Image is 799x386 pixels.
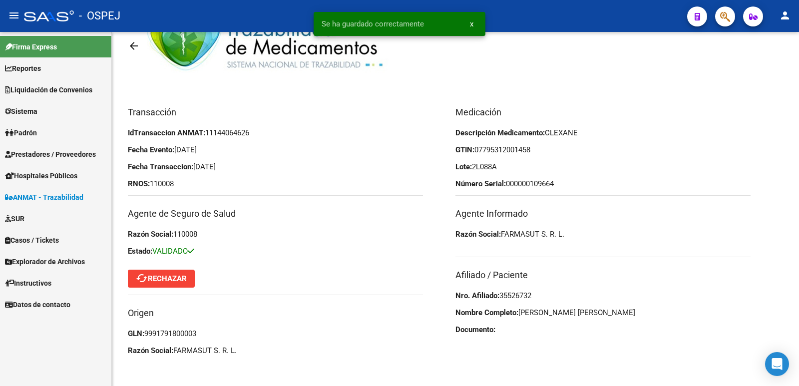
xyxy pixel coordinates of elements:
p: GLN: [128,328,423,339]
span: Rechazar [136,274,187,283]
span: [DATE] [174,145,197,154]
span: Datos de contacto [5,299,70,310]
span: FARMASUT S. R. L. [501,230,564,239]
p: IdTransaccion ANMAT: [128,127,423,138]
span: Padrón [5,127,37,138]
p: GTIN: [455,144,751,155]
span: 11144064626 [205,128,249,137]
p: Razón Social: [455,229,751,240]
div: Open Intercom Messenger [765,352,789,376]
button: Rechazar [128,270,195,288]
span: Casos / Tickets [5,235,59,246]
h3: Origen [128,306,423,320]
p: Fecha Transaccion: [128,161,423,172]
mat-icon: person [779,9,791,21]
span: x [470,19,473,28]
span: Firma Express [5,41,57,52]
span: Prestadores / Proveedores [5,149,96,160]
span: VALIDADO [152,247,194,256]
button: x [462,15,481,33]
span: Instructivos [5,278,51,289]
mat-icon: cached [136,272,148,284]
p: Razón Social: [128,229,423,240]
h3: Medicación [455,105,751,119]
p: Fecha Evento: [128,144,423,155]
h3: Transacción [128,105,423,119]
span: 110008 [173,230,197,239]
img: anmat.jpeg [147,9,392,83]
span: SUR [5,213,24,224]
p: Estado: [128,246,423,257]
span: [DATE] [193,162,216,171]
p: Lote: [455,161,751,172]
span: 000000109664 [506,179,554,188]
span: Sistema [5,106,37,117]
span: [PERSON_NAME] [PERSON_NAME] [518,308,635,317]
span: ANMAT - Trazabilidad [5,192,83,203]
mat-icon: menu [8,9,20,21]
p: Nro. Afiliado: [455,290,751,301]
span: 110008 [150,179,174,188]
span: 2L088A [472,162,497,171]
h3: Agente Informado [455,207,751,221]
span: - OSPEJ [79,5,120,27]
p: Número Serial: [455,178,751,189]
p: Razón Social: [128,345,423,356]
span: Reportes [5,63,41,74]
span: Hospitales Públicos [5,170,77,181]
mat-icon: arrow_back [128,40,140,52]
h3: Afiliado / Paciente [455,268,751,282]
span: 07795312001458 [474,145,530,154]
span: 9991791800003 [144,329,196,338]
p: Nombre Completo: [455,307,751,318]
span: CLEXANE [545,128,578,137]
span: Se ha guardado correctamente [322,19,424,29]
p: RNOS: [128,178,423,189]
span: Explorador de Archivos [5,256,85,267]
p: Descripción Medicamento: [455,127,751,138]
h3: Agente de Seguro de Salud [128,207,423,221]
p: Documento: [455,324,751,335]
span: FARMASUT S. R. L. [173,346,237,355]
span: 35526732 [499,291,531,300]
span: Liquidación de Convenios [5,84,92,95]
